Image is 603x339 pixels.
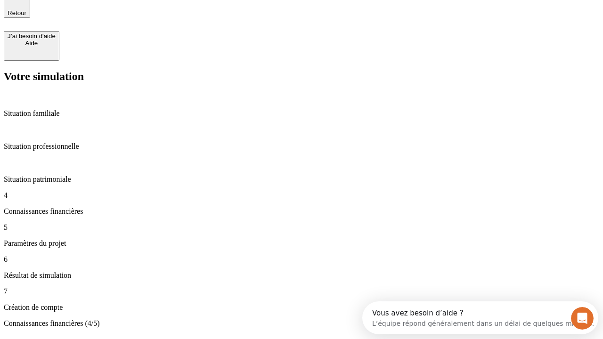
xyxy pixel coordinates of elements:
div: L’équipe répond généralement dans un délai de quelques minutes. [10,16,232,25]
div: Ouvrir le Messenger Intercom [4,4,260,30]
p: 6 [4,255,599,264]
p: Paramètres du projet [4,239,599,248]
p: Situation familiale [4,109,599,118]
div: J’ai besoin d'aide [8,32,56,40]
p: Situation patrimoniale [4,175,599,184]
p: 4 [4,191,599,200]
p: Situation professionnelle [4,142,599,151]
p: Connaissances financières [4,207,599,216]
iframe: Intercom live chat discovery launcher [362,301,598,334]
h2: Votre simulation [4,70,599,83]
div: Vous avez besoin d’aide ? [10,8,232,16]
p: Connaissances financières (4/5) [4,319,599,328]
button: J’ai besoin d'aideAide [4,31,59,61]
span: Retour [8,9,26,16]
p: Création de compte [4,303,599,312]
p: 5 [4,223,599,232]
div: Aide [8,40,56,47]
iframe: Intercom live chat [571,307,594,330]
p: Résultat de simulation [4,271,599,280]
p: 7 [4,287,599,296]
